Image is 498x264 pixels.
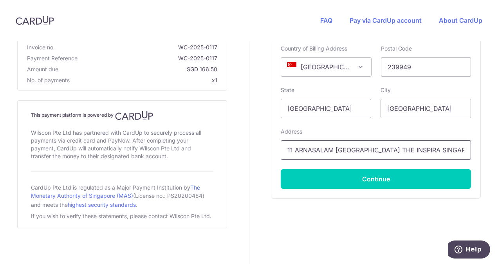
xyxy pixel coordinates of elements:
[61,65,217,73] span: SGD 166.50
[281,86,294,94] label: State
[381,57,471,77] input: Example 123456
[31,127,213,162] div: Wilscon Pte Ltd has partnered with CardUp to securely process all payments via credit card and Pa...
[320,16,332,24] a: FAQ
[31,181,213,211] div: CardUp Pte Ltd is regulated as a Major Payment Institution by (License no.: PS20200484) and meets...
[31,211,213,222] div: If you wish to verify these statements, please contact Wilscon Pte Ltd.
[448,240,490,260] iframe: Opens a widget where you can find more information
[31,111,213,120] h4: This payment platform is powered by
[212,77,217,83] span: x1
[58,43,217,51] span: WC-2025-0117
[281,57,371,77] span: Singapore
[81,54,217,62] span: WC-2025-0117
[16,16,54,25] img: CardUp
[27,43,55,51] span: Invoice no.
[350,16,422,24] a: Pay via CardUp account
[27,65,58,73] span: Amount due
[281,169,471,189] button: Continue
[281,45,347,52] label: Country of Billing Address
[68,201,136,208] a: highest security standards
[27,55,78,61] span: translation missing: en.payment_reference
[381,45,412,52] label: Postal Code
[27,76,70,84] span: No. of payments
[439,16,482,24] a: About CardUp
[115,111,153,120] img: CardUp
[281,128,302,136] label: Address
[281,58,371,76] span: Singapore
[381,86,391,94] label: City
